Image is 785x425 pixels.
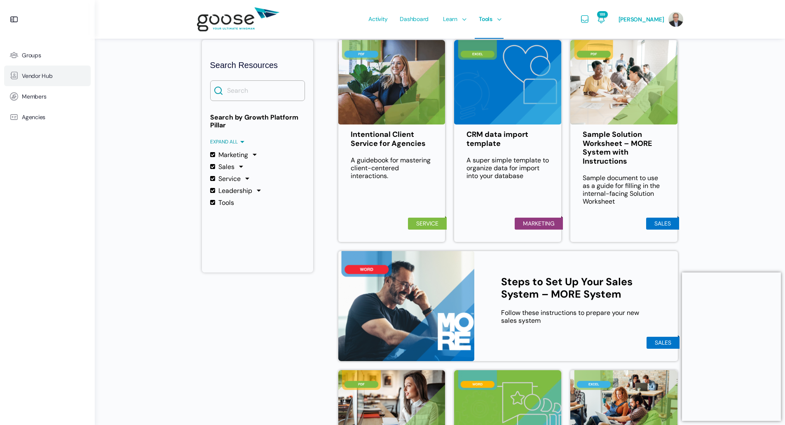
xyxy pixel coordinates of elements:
a: CRM data import template [466,130,549,148]
span: Members [22,93,46,100]
li: Marketing [515,218,563,230]
input: Search [210,80,305,101]
span: 189 [597,11,607,18]
a: Sample Solution Worksheet – MORE System with Instructions [583,130,665,166]
span: Groups [22,52,41,59]
span: Vendor Hub [22,73,53,80]
p: Follow these instructions to prepare your new sales system [501,309,653,324]
span: [PERSON_NAME] [619,16,664,23]
p: Sample document to use as a guide for filling in the internal-facing Solution Worksheet [583,174,665,205]
span: Agencies [22,114,45,121]
a: Intentional Client Service for Agencies [351,130,433,148]
li: Sales [647,337,680,349]
li: Service [408,218,447,230]
p: A super simple template to organize data for import into your database [466,156,549,180]
h2: Search Resources [210,60,305,70]
a: Agencies [4,107,91,127]
a: Groups [4,45,91,66]
a: Steps to Set Up Your Sales System – MORE System [501,276,653,301]
strong: Search by Growth Platform Pillar [210,113,305,129]
li: Sales [646,218,679,230]
p: A guidebook for mastering client-centered interactions. [351,156,433,180]
label: Service [210,175,241,183]
label: Tools [210,199,234,207]
label: Marketing [210,151,248,159]
iframe: Popup CTA [682,272,781,421]
a: Vendor Hub [4,66,91,86]
a: Members [4,86,91,107]
span: Expand all [210,139,244,145]
label: Sales [210,163,234,171]
label: Leadership [210,187,252,195]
